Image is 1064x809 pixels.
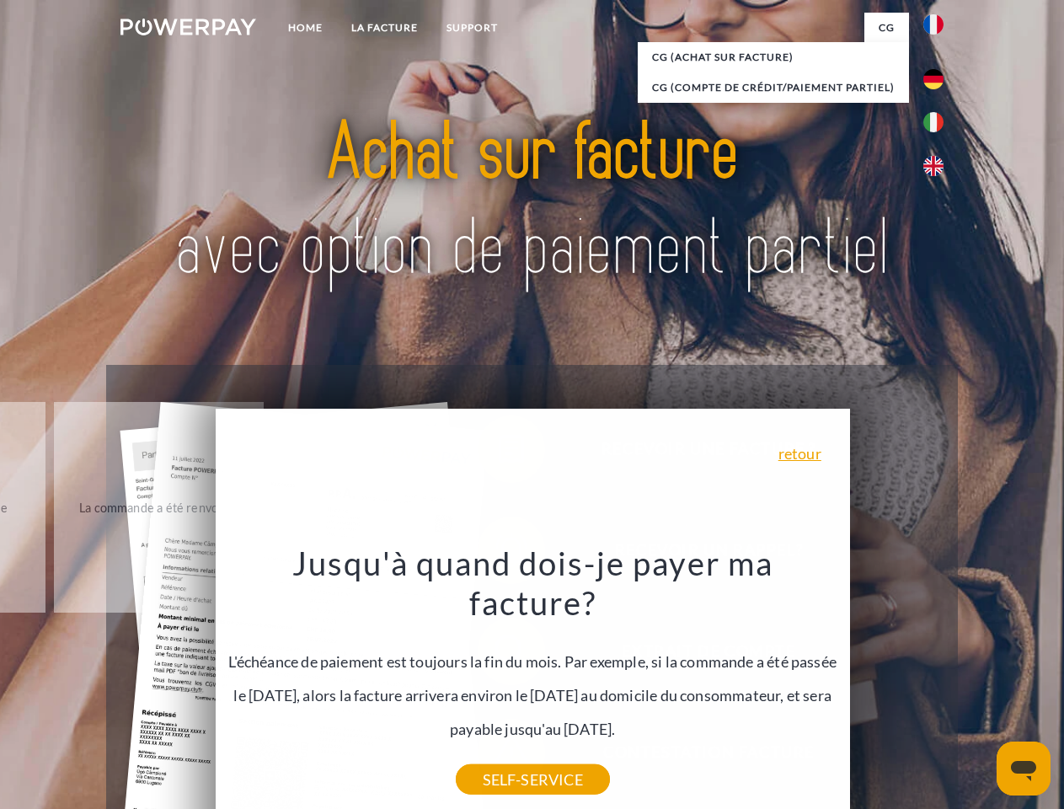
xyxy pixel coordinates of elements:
[120,19,256,35] img: logo-powerpay-white.svg
[923,156,944,176] img: en
[923,112,944,132] img: it
[638,72,909,103] a: CG (Compte de crédit/paiement partiel)
[997,742,1051,796] iframe: Bouton de lancement de la fenêtre de messagerie
[161,81,903,323] img: title-powerpay_fr.svg
[225,543,840,624] h3: Jusqu'à quand dois-je payer ma facture?
[864,13,909,43] a: CG
[64,496,254,518] div: La commande a été renvoyée
[337,13,432,43] a: LA FACTURE
[274,13,337,43] a: Home
[456,764,610,795] a: SELF-SERVICE
[225,543,840,780] div: L'échéance de paiement est toujours la fin du mois. Par exemple, si la commande a été passée le [...
[923,14,944,35] img: fr
[923,69,944,89] img: de
[432,13,512,43] a: Support
[778,446,821,461] a: retour
[638,42,909,72] a: CG (achat sur facture)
